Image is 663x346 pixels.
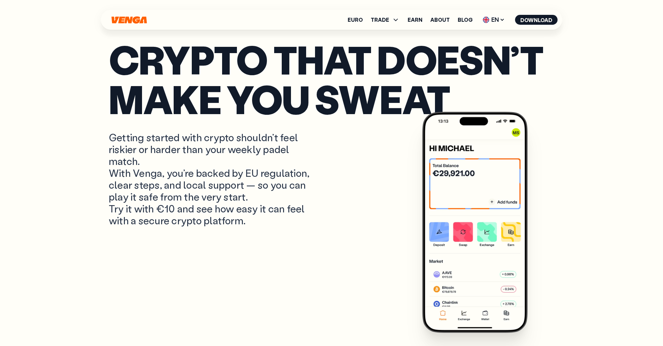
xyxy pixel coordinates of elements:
[348,17,363,22] a: Euro
[111,16,148,24] svg: Home
[480,15,507,25] span: EN
[109,39,554,118] p: Crypto that doesn’t make you sweat
[430,17,450,22] a: About
[483,16,489,23] img: flag-uk
[515,15,558,25] button: Download
[109,132,317,227] p: Getting started with crypto shouldn’t feel riskier or harder than your weekly padel match. With V...
[371,16,400,24] span: TRADE
[371,17,389,22] span: TRADE
[408,17,422,22] a: Earn
[422,112,528,333] img: Venga app main
[458,17,473,22] a: Blog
